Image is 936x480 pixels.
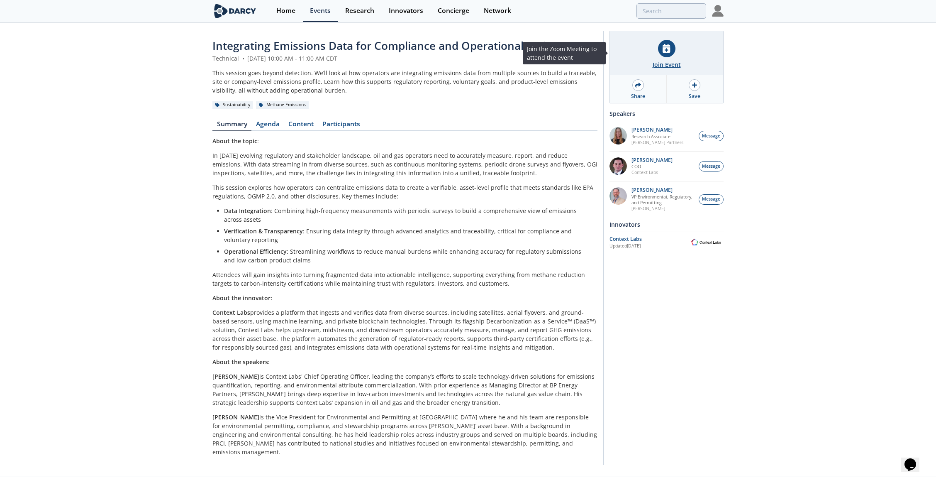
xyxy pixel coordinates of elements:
[631,187,695,193] p: [PERSON_NAME]
[212,372,597,407] p: is Context Labs' Chief Operating Officer, leading the company’s efforts to scale technology-drive...
[212,137,257,145] strong: About the topic
[702,163,720,170] span: Message
[212,183,597,201] p: This session explores how operators can centralize emissions data to create a verifiable, asset-l...
[310,7,331,14] div: Events
[653,60,681,69] div: Join Event
[609,243,689,250] div: Updated [DATE]
[224,247,592,264] li: : Streamlining workflows to reduce manual burdens while enhancing accuracy for regulatory submiss...
[212,309,250,316] strong: Context Labs
[224,227,303,235] strong: Verification & Transparency
[712,5,724,17] img: Profile
[389,7,423,14] div: Innovators
[251,121,284,131] a: Agenda
[212,270,597,288] p: Attendees will gain insights into turning fragmented data into actionable intelligence, supportin...
[212,101,253,109] div: Sustainability
[702,196,720,203] span: Message
[438,7,469,14] div: Concierge
[631,164,673,169] p: COO
[689,238,724,247] img: Context Labs
[609,127,627,144] img: 1e06ca1f-8078-4f37-88bf-70cc52a6e7bd
[631,140,683,145] p: [PERSON_NAME] Partners
[609,217,724,232] div: Innovators
[212,137,597,145] p: :
[631,93,645,100] div: Share
[241,54,246,62] span: •
[609,235,689,243] div: Context Labs
[212,69,597,95] div: This session goes beyond detection. We’ll look at how operators are integrating emissions data fr...
[631,127,683,133] p: [PERSON_NAME]
[212,372,259,380] strong: [PERSON_NAME]
[256,101,309,109] div: Methane Emissions
[212,4,258,18] img: logo-wide.svg
[901,447,928,472] iframe: chat widget
[631,134,683,140] p: Research Associate
[702,133,720,140] span: Message
[284,121,318,131] a: Content
[212,151,597,177] p: In [DATE] evolving regulatory and stakeholder landscape, oil and gas operators need to accurately...
[689,93,700,100] div: Save
[212,413,259,421] strong: [PERSON_NAME]
[484,7,511,14] div: Network
[631,169,673,175] p: Context Labs
[212,54,597,63] div: Technical [DATE] 10:00 AM - 11:00 AM CDT
[212,38,560,53] span: Integrating Emissions Data for Compliance and Operational Action
[609,106,724,121] div: Speakers
[699,194,724,205] button: Message
[212,121,251,131] a: Summary
[212,413,597,456] p: is the Vice President for Environmental and Permitting at [GEOGRAPHIC_DATA] where he and his team...
[224,207,271,215] strong: Data Integration
[212,308,597,352] p: provides a platform that ingests and verifies data from diverse sources, including satellites, ae...
[224,247,287,255] strong: Operational Efficiency
[631,157,673,163] p: [PERSON_NAME]
[699,131,724,141] button: Message
[631,194,695,206] p: VP Environmental, Regulatory, and Permitting
[224,206,592,224] li: : Combining high-frequency measurements with periodic surveys to build a comprehensive view of em...
[345,7,374,14] div: Research
[609,235,724,250] a: Context Labs Updated[DATE] Context Labs
[318,121,364,131] a: Participants
[212,358,270,366] strong: About the speakers:
[276,7,295,14] div: Home
[609,157,627,175] img: 501ea5c4-0272-445a-a9c3-1e215b6764fd
[636,3,706,19] input: Advanced Search
[631,206,695,211] p: [PERSON_NAME]
[699,161,724,171] button: Message
[224,227,592,244] li: : Ensuring data integrity through advanced analytics and traceability, critical for compliance an...
[609,187,627,205] img: ed2b4adb-f152-4947-b39b-7b15fa9ececc
[212,294,272,302] strong: About the innovator:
